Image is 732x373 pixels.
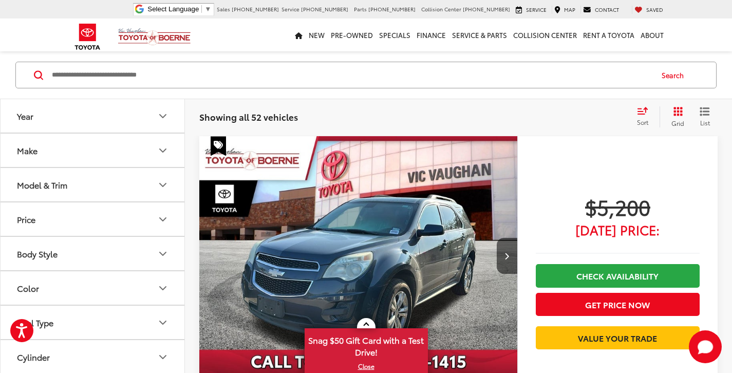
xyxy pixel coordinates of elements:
[671,118,684,127] span: Grid
[157,282,169,294] div: Color
[580,6,622,14] a: Contact
[157,144,169,157] div: Make
[147,5,199,13] span: Select Language
[526,6,547,13] span: Service
[536,194,700,219] span: $5,200
[204,5,211,13] span: ▼
[564,6,575,13] span: Map
[157,110,169,122] div: Year
[281,5,299,13] span: Service
[1,99,185,133] button: YearYear
[536,326,700,349] a: Value Your Trade
[1,202,185,236] button: PricePrice
[1,237,185,270] button: Body StyleBody Style
[301,5,348,13] span: [PHONE_NUMBER]
[157,248,169,260] div: Body Style
[17,352,50,362] div: Cylinder
[368,5,416,13] span: [PHONE_NUMBER]
[232,5,279,13] span: [PHONE_NUMBER]
[328,18,376,51] a: Pre-Owned
[118,28,191,46] img: Vic Vaughan Toyota of Boerne
[421,5,461,13] span: Collision Center
[660,106,692,127] button: Grid View
[354,5,367,13] span: Parts
[157,179,169,191] div: Model & Trim
[580,18,637,51] a: Rent a Toyota
[201,5,202,13] span: ​
[51,63,652,87] input: Search by Make, Model, or Keyword
[700,118,710,126] span: List
[306,329,427,361] span: Snag $50 Gift Card with a Test Drive!
[449,18,510,51] a: Service & Parts: Opens in a new tab
[637,118,648,126] span: Sort
[497,238,517,274] button: Next image
[595,6,619,13] span: Contact
[217,5,230,13] span: Sales
[646,6,663,13] span: Saved
[510,18,580,51] a: Collision Center
[17,111,33,121] div: Year
[414,18,449,51] a: Finance
[1,168,185,201] button: Model & TrimModel & Trim
[689,330,722,363] svg: Start Chat
[536,293,700,316] button: Get Price Now
[17,180,67,190] div: Model & Trim
[17,283,39,293] div: Color
[513,6,549,14] a: Service
[211,136,226,156] span: Special
[147,5,211,13] a: Select Language​
[632,6,666,14] a: My Saved Vehicles
[17,318,53,327] div: Fuel Type
[632,106,660,127] button: Select sort value
[306,18,328,51] a: New
[689,330,722,363] button: Toggle Chat Window
[157,316,169,329] div: Fuel Type
[17,249,58,258] div: Body Style
[68,20,107,53] img: Toyota
[536,225,700,235] span: [DATE] Price:
[199,110,298,122] span: Showing all 52 vehicles
[463,5,510,13] span: [PHONE_NUMBER]
[157,213,169,226] div: Price
[637,18,667,51] a: About
[17,214,35,224] div: Price
[1,134,185,167] button: MakeMake
[376,18,414,51] a: Specials
[1,306,185,339] button: Fuel TypeFuel Type
[1,271,185,305] button: ColorColor
[692,106,718,127] button: List View
[652,62,699,88] button: Search
[292,18,306,51] a: Home
[552,6,578,14] a: Map
[536,264,700,287] a: Check Availability
[157,351,169,363] div: Cylinder
[17,145,37,155] div: Make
